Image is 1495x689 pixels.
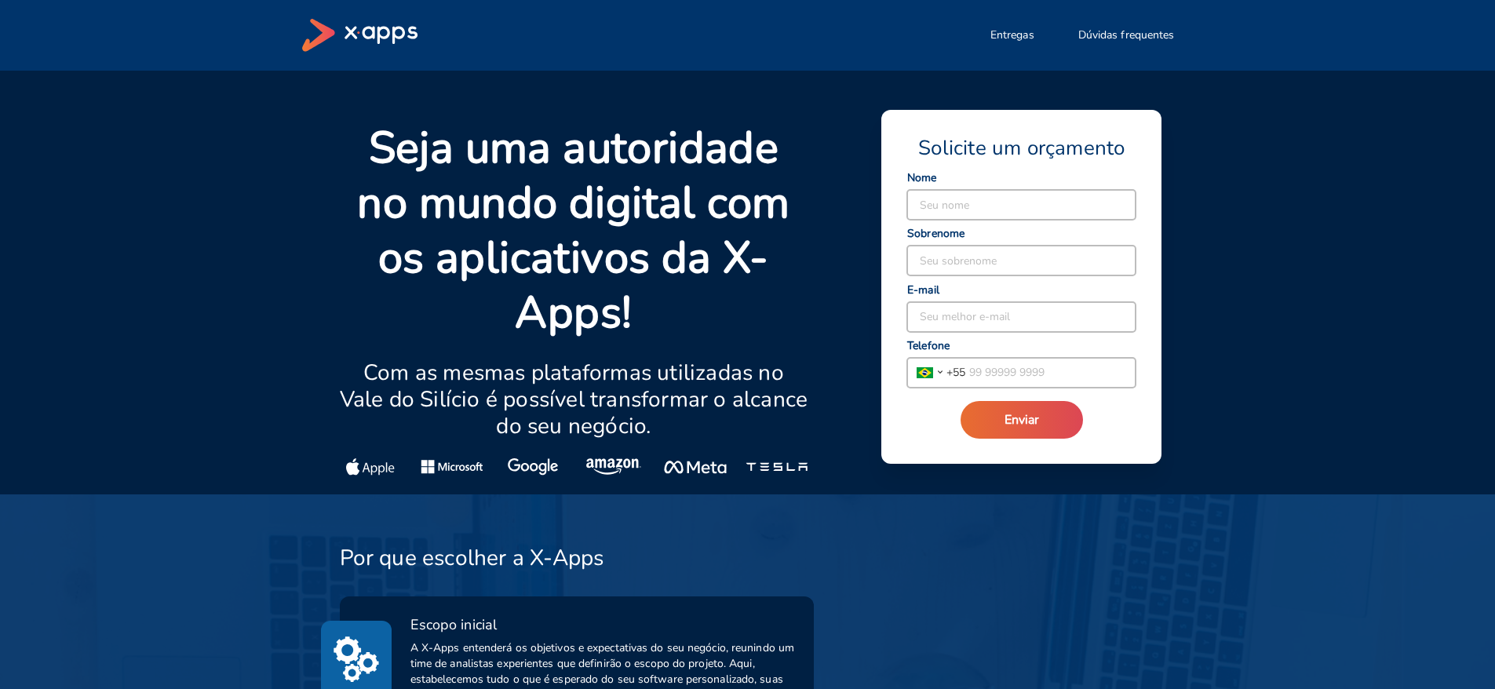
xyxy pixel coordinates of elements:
button: Enviar [961,401,1083,439]
button: Dúvidas frequentes [1059,20,1194,51]
span: Dúvidas frequentes [1078,27,1175,43]
img: method1_initial_scope.svg [334,633,379,685]
img: Tesla [746,458,808,476]
input: Seu nome [907,190,1136,220]
span: Enviar [1005,411,1039,428]
p: Seja uma autoridade no mundo digital com os aplicativos da X-Apps! [340,121,808,341]
img: Meta [664,458,726,476]
img: Microsoft [421,458,483,476]
span: Escopo inicial [410,615,497,634]
button: Entregas [972,20,1053,51]
p: Com as mesmas plataformas utilizadas no Vale do Silício é possível transformar o alcance do seu n... [340,359,808,439]
input: Seu sobrenome [907,246,1136,275]
img: Apple [346,458,395,476]
h3: Por que escolher a X-Apps [340,545,604,571]
input: Seu melhor e-mail [907,302,1136,332]
input: 99 99999 9999 [965,358,1136,388]
img: Amazon [586,458,643,476]
img: Google [508,458,559,476]
span: Solicite um orçamento [918,135,1125,162]
span: + 55 [946,364,965,381]
span: Entregas [990,27,1034,43]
